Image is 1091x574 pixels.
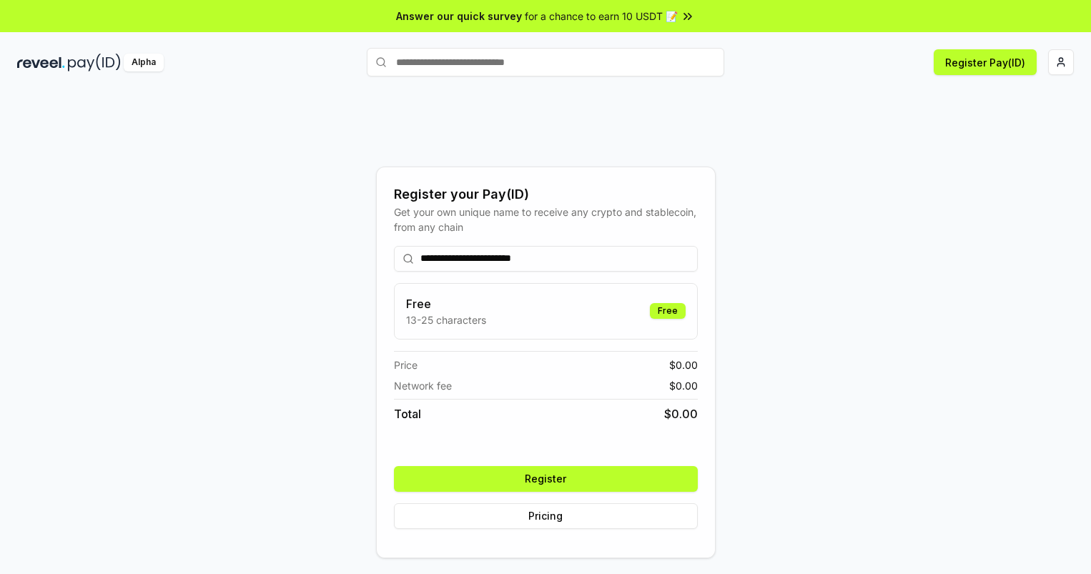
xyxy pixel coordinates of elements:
[669,378,698,393] span: $ 0.00
[396,9,522,24] span: Answer our quick survey
[394,357,418,372] span: Price
[669,357,698,372] span: $ 0.00
[394,204,698,234] div: Get your own unique name to receive any crypto and stablecoin, from any chain
[934,49,1037,75] button: Register Pay(ID)
[394,184,698,204] div: Register your Pay(ID)
[525,9,678,24] span: for a chance to earn 10 USDT 📝
[406,295,486,312] h3: Free
[650,303,686,319] div: Free
[394,466,698,492] button: Register
[124,54,164,71] div: Alpha
[406,312,486,327] p: 13-25 characters
[394,503,698,529] button: Pricing
[394,405,421,422] span: Total
[17,54,65,71] img: reveel_dark
[68,54,121,71] img: pay_id
[664,405,698,422] span: $ 0.00
[394,378,452,393] span: Network fee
